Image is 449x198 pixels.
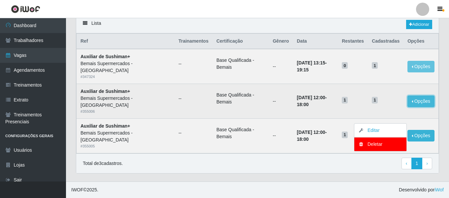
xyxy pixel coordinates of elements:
[80,123,130,129] strong: Auxiliar de Sushiman+
[76,16,439,33] div: Lista
[406,20,432,29] a: Adicionar
[178,60,208,67] ul: --
[399,186,444,193] span: Desenvolvido por
[80,89,130,94] strong: Auxiliar de Sushiman+
[297,60,325,65] time: [DATE] 13:15
[297,137,309,142] time: 18:00
[77,34,175,49] th: Ref
[175,34,212,49] th: Trainamentos
[297,67,309,72] time: 19:15
[80,95,171,109] div: Bemais Supermercados - [GEOGRAPHIC_DATA]
[80,60,171,74] div: Bemais Supermercados - [GEOGRAPHIC_DATA]
[11,5,40,13] img: CoreUI Logo
[269,34,293,49] th: Gênero
[297,102,309,107] time: 18:00
[372,62,378,69] span: 1
[297,130,327,142] strong: -
[293,34,338,49] th: Data
[80,109,171,114] div: # 355006
[407,96,434,107] button: Opções
[80,74,171,80] div: # 347324
[342,132,348,138] span: 1
[361,128,380,133] a: Editar
[342,97,348,103] span: 1
[212,34,269,49] th: Certificação
[71,186,98,193] span: © 2025 .
[269,49,293,84] td: --
[401,158,432,170] nav: pagination
[216,92,265,105] li: Base Qualificada - Bemais
[83,160,123,167] p: Total de 3 cadastros.
[403,34,438,49] th: Opções
[297,60,327,72] strong: -
[407,130,434,141] button: Opções
[216,126,265,140] li: Base Qualificada - Bemais
[297,95,327,107] strong: -
[297,130,325,135] time: [DATE] 12:00
[434,187,444,192] a: iWof
[422,158,432,170] a: Next
[269,84,293,119] td: --
[426,161,428,166] span: ›
[407,61,434,72] button: Opções
[80,54,130,59] strong: Auxiliar de Sushiman+
[401,158,412,170] a: Previous
[269,118,293,153] td: --
[372,97,378,103] span: 1
[406,161,407,166] span: ‹
[178,95,208,102] ul: --
[368,34,403,49] th: Cadastradas
[361,141,400,148] div: Deletar
[297,95,325,100] time: [DATE] 12:00
[80,143,171,149] div: # 355005
[338,34,368,49] th: Restantes
[411,158,423,170] a: 1
[216,57,265,71] li: Base Qualificada - Bemais
[342,62,348,69] span: 0
[80,130,171,143] div: Bemais Supermercados - [GEOGRAPHIC_DATA]
[71,187,83,192] span: IWOF
[178,130,208,137] ul: --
